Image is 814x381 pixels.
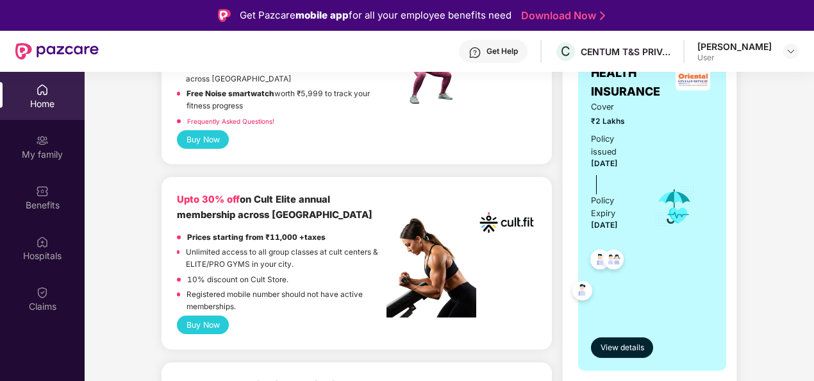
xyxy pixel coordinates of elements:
[36,235,49,248] img: svg+xml;base64,PHN2ZyBpZD0iSG9zcGl0YWxzIiB4bWxucz0iaHR0cDovL3d3dy53My5vcmcvMjAwMC9zdmciIHdpZHRoPS...
[469,46,481,59] img: svg+xml;base64,PHN2ZyBpZD0iSGVscC0zMngzMiIgeG1sbnM9Imh0dHA6Ly93d3cudzMub3JnLzIwMDAvc3ZnIiB3aWR0aD...
[187,117,274,125] a: Frequently Asked Questions!
[36,83,49,96] img: svg+xml;base64,PHN2ZyBpZD0iSG9tZSIgeG1sbnM9Imh0dHA6Ly93d3cudzMub3JnLzIwMDAvc3ZnIiB3aWR0aD0iMjAiIG...
[601,342,644,354] span: View details
[697,53,772,63] div: User
[477,192,537,253] img: cult.png
[676,56,710,90] img: insurerLogo
[591,101,636,114] span: Cover
[36,185,49,198] img: svg+xml;base64,PHN2ZyBpZD0iQmVuZWZpdHMiIHhtbG5zPSJodHRwOi8vd3d3LnczLm9yZy8yMDAwL3N2ZyIgd2lkdGg9Ij...
[177,194,240,205] b: Upto 30% off
[591,133,636,158] div: Policy issued
[177,316,229,334] button: Buy Now
[295,9,349,21] strong: mobile app
[567,277,598,309] img: svg+xml;base64,PHN2ZyB4bWxucz0iaHR0cDovL3d3dy53My5vcmcvMjAwMC9zdmciIHdpZHRoPSI0OC45NDMiIGhlaWdodD...
[591,115,636,128] span: ₹2 Lakhs
[600,9,605,22] img: Stroke
[15,43,99,60] img: New Pazcare Logo
[598,246,629,277] img: svg+xml;base64,PHN2ZyB4bWxucz0iaHR0cDovL3d3dy53My5vcmcvMjAwMC9zdmciIHdpZHRoPSI0OC45MTUiIGhlaWdodD...
[591,46,672,101] span: GROUP HEALTH INSURANCE
[187,274,288,286] p: 10% discount on Cult Store.
[561,44,570,59] span: C
[786,46,796,56] img: svg+xml;base64,PHN2ZyBpZD0iRHJvcGRvd24tMzJ4MzIiIHhtbG5zPSJodHRwOi8vd3d3LnczLm9yZy8yMDAwL3N2ZyIgd2...
[36,286,49,299] img: svg+xml;base64,PHN2ZyBpZD0iQ2xhaW0iIHhtbG5zPSJodHRwOi8vd3d3LnczLm9yZy8yMDAwL3N2ZyIgd2lkdGg9IjIwIi...
[591,221,618,230] span: [DATE]
[585,246,616,277] img: svg+xml;base64,PHN2ZyB4bWxucz0iaHR0cDovL3d3dy53My5vcmcvMjAwMC9zdmciIHdpZHRoPSI0OC45NDMiIGhlaWdodD...
[218,9,231,22] img: Logo
[591,159,618,168] span: [DATE]
[187,289,386,312] p: Registered mobile number should not have active memberships.
[591,337,653,358] button: View details
[654,185,695,228] img: icon
[486,46,518,56] div: Get Help
[521,9,601,22] a: Download Now
[186,246,386,270] p: Unlimited access to all group classes at cult centers & ELITE/PRO GYMS in your city.
[177,194,372,220] b: on Cult Elite annual membership across [GEOGRAPHIC_DATA]
[697,40,772,53] div: [PERSON_NAME]
[36,134,49,147] img: svg+xml;base64,PHN2ZyB3aWR0aD0iMjAiIGhlaWdodD0iMjAiIHZpZXdCb3g9IjAgMCAyMCAyMCIgZmlsbD0ibm9uZSIgeG...
[386,218,476,317] img: pc2.png
[177,130,229,149] button: Buy Now
[591,194,636,220] div: Policy Expiry
[186,61,386,85] p: Unlimited access to 8,100 gyms and fitness studios across [GEOGRAPHIC_DATA]
[240,8,511,23] div: Get Pazcare for all your employee benefits need
[581,46,670,58] div: CENTUM T&S PRIVATE LIMITED
[187,88,386,112] p: worth ₹5,999 to track your fitness progress
[187,89,274,98] strong: Free Noise smartwatch
[187,233,326,242] strong: Prices starting from ₹11,000 +taxes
